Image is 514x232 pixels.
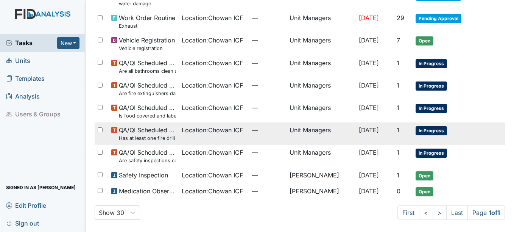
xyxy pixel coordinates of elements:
[119,36,175,52] span: Vehicle Registration Vehicle registration
[252,13,283,22] span: —
[416,171,433,180] span: Open
[119,157,176,164] small: Are safety inspections completed monthly and minutes completed quarterly?
[397,36,400,44] span: 7
[57,37,80,49] button: New
[446,205,468,220] a: Last
[397,149,399,156] span: 1
[416,126,447,135] span: In Progress
[99,208,124,217] div: Show 30
[182,148,243,157] span: Location : Chowan ICF
[252,81,283,90] span: —
[119,171,168,180] span: Safety Inspection
[252,103,283,112] span: —
[467,205,505,220] span: Page
[6,182,76,193] span: Signed in as [PERSON_NAME]
[287,168,355,183] td: [PERSON_NAME]
[6,91,40,102] span: Analysis
[6,73,45,85] span: Templates
[397,205,419,220] a: First
[119,45,175,52] small: Vehicle registration
[359,149,379,156] span: [DATE]
[416,149,447,158] span: In Progress
[287,145,355,167] td: Unit Managers
[6,55,30,67] span: Units
[397,14,404,22] span: 29
[287,10,355,33] td: Unit Managers
[119,187,176,196] span: Medication Observation Checklist
[182,58,243,67] span: Location : Chowan ICF
[119,58,176,75] span: QA/QI Scheduled Inspection Are all bathrooms clean and in good repair?
[182,187,243,196] span: Location : Chowan ICF
[359,171,379,179] span: [DATE]
[397,104,399,111] span: 1
[287,55,355,78] td: Unit Managers
[252,171,283,180] span: —
[252,148,283,157] span: —
[416,104,447,113] span: In Progress
[359,126,379,134] span: [DATE]
[182,103,243,112] span: Location : Chowan ICF
[359,104,379,111] span: [DATE]
[416,187,433,196] span: Open
[252,187,283,196] span: —
[119,148,176,164] span: QA/QI Scheduled Inspection Are safety inspections completed monthly and minutes completed quarterly?
[416,36,433,45] span: Open
[397,82,399,89] span: 1
[397,126,399,134] span: 1
[416,59,447,68] span: In Progress
[287,33,355,55] td: Unit Managers
[6,217,39,229] span: Sign out
[359,82,379,89] span: [DATE]
[119,135,176,142] small: Has at least one fire drill occurred per shift per quarter? (Third shift 2AM to 4AM August)
[397,59,399,67] span: 1
[397,205,505,220] nav: task-pagination
[119,103,176,119] span: QA/QI Scheduled Inspection Is food covered and labeled appropriately?
[287,183,355,199] td: [PERSON_NAME]
[119,67,176,75] small: Are all bathrooms clean and in good repair?
[182,171,243,180] span: Location : Chowan ICF
[359,14,379,22] span: [DATE]
[416,14,461,23] span: Pending Approval
[359,59,379,67] span: [DATE]
[287,78,355,100] td: Unit Managers
[119,13,175,30] span: Work Order Routine Exhaust
[6,199,46,211] span: Edit Profile
[119,112,176,119] small: Is food covered and labeled appropriately?
[359,187,379,195] span: [DATE]
[119,81,176,97] span: QA/QI Scheduled Inspection Are fire extinguishers dated and initialed monthly and serviced annual...
[252,36,283,45] span: —
[287,100,355,122] td: Unit Managers
[287,122,355,145] td: Unit Managers
[359,36,379,44] span: [DATE]
[182,36,243,45] span: Location : Chowan ICF
[252,58,283,67] span: —
[252,125,283,135] span: —
[119,22,175,30] small: Exhaust
[182,13,243,22] span: Location : Chowan ICF
[397,187,400,195] span: 0
[182,81,243,90] span: Location : Chowan ICF
[419,205,433,220] a: <
[416,82,447,91] span: In Progress
[119,90,176,97] small: Are fire extinguishers dated and initialed monthly and serviced annually? Are they attached to th...
[433,205,447,220] a: >
[397,171,399,179] span: 1
[489,209,500,216] strong: 1 of 1
[6,38,57,47] a: Tasks
[119,125,176,142] span: QA/QI Scheduled Inspection Has at least one fire drill occurred per shift per quarter? (Third shi...
[182,125,243,135] span: Location : Chowan ICF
